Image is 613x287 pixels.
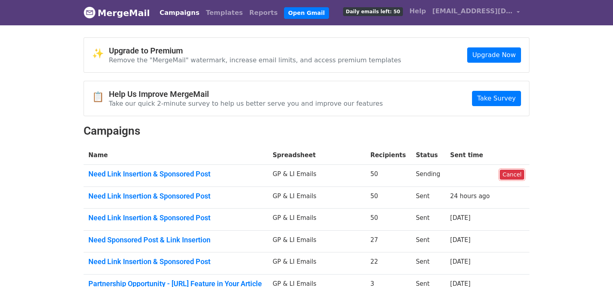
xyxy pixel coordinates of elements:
th: Name [84,146,268,165]
a: 24 hours ago [450,193,490,200]
a: Need Link Insertion & Sponsored Post [88,170,263,178]
th: Recipients [366,146,411,165]
td: 27 [366,230,411,252]
span: Daily emails left: 50 [343,7,403,16]
a: Need Link Insertion & Sponsored Post [88,192,263,201]
a: [DATE] [450,258,471,265]
td: 50 [366,209,411,231]
a: [DATE] [450,214,471,221]
span: 📋 [92,91,109,103]
td: Sent [411,209,445,231]
td: 50 [366,187,411,209]
a: Need Link Insertion & Sponsored Post [88,213,263,222]
a: Need Link Insertion & Sponsored Post [88,257,263,266]
td: Sent [411,187,445,209]
a: Upgrade Now [467,47,521,63]
h2: Campaigns [84,124,529,138]
a: Campaigns [156,5,202,21]
a: Cancel [500,170,524,180]
th: Spreadsheet [268,146,366,165]
img: MergeMail logo [84,6,96,18]
a: Open Gmail [284,7,329,19]
a: MergeMail [84,4,150,21]
td: GP & LI Emails [268,165,366,187]
span: [EMAIL_ADDRESS][DOMAIN_NAME] [432,6,513,16]
p: Remove the "MergeMail" watermark, increase email limits, and access premium templates [109,56,401,64]
td: Sent [411,230,445,252]
p: Take our quick 2-minute survey to help us better serve you and improve our features [109,99,383,108]
th: Sent time [445,146,495,165]
h4: Help Us Improve MergeMail [109,89,383,99]
td: 50 [366,165,411,187]
td: GP & LI Emails [268,252,366,275]
a: [DATE] [450,236,471,244]
td: GP & LI Emails [268,230,366,252]
td: GP & LI Emails [268,187,366,209]
a: [EMAIL_ADDRESS][DOMAIN_NAME] [429,3,523,22]
td: 22 [366,252,411,275]
td: Sent [411,252,445,275]
h4: Upgrade to Premium [109,46,401,55]
a: Reports [246,5,281,21]
td: GP & LI Emails [268,209,366,231]
span: ✨ [92,48,109,59]
a: Templates [202,5,246,21]
a: Help [406,3,429,19]
td: Sending [411,165,445,187]
a: Need Sponsored Post & Link Insertion [88,236,263,244]
a: Take Survey [472,91,521,106]
a: Daily emails left: 50 [340,3,406,19]
th: Status [411,146,445,165]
